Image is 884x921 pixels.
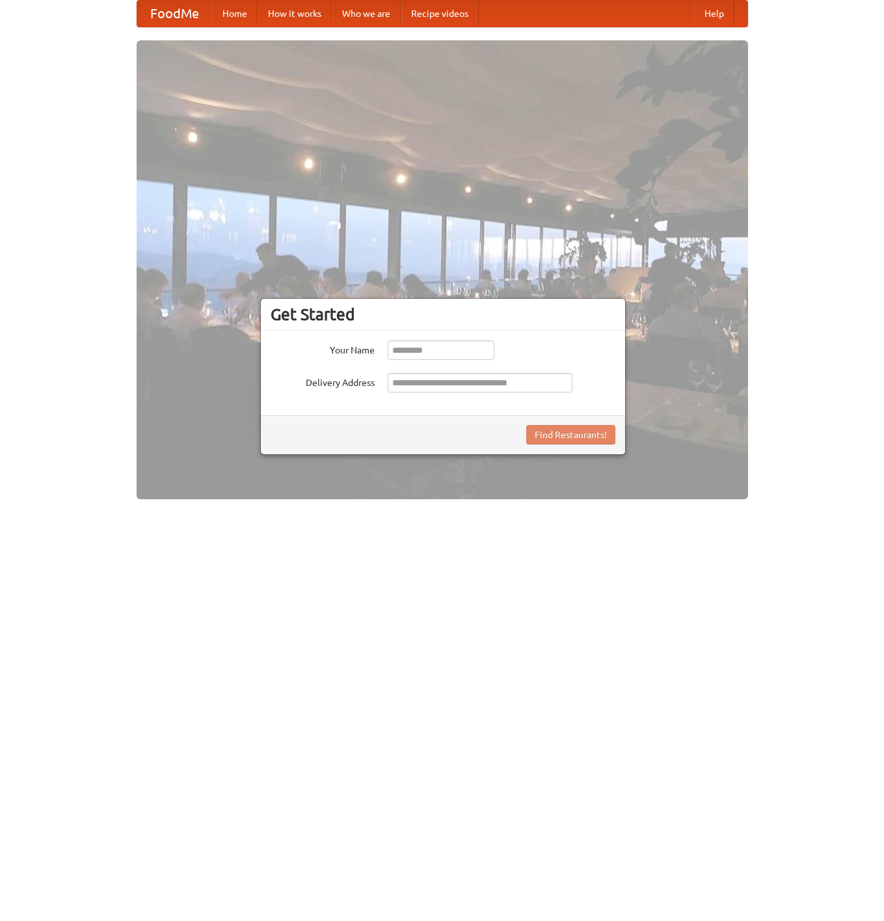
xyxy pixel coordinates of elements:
[271,305,615,324] h3: Get Started
[401,1,479,27] a: Recipe videos
[332,1,401,27] a: Who we are
[137,1,212,27] a: FoodMe
[271,373,375,389] label: Delivery Address
[212,1,258,27] a: Home
[694,1,734,27] a: Help
[258,1,332,27] a: How it works
[271,340,375,357] label: Your Name
[526,425,615,445] button: Find Restaurants!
